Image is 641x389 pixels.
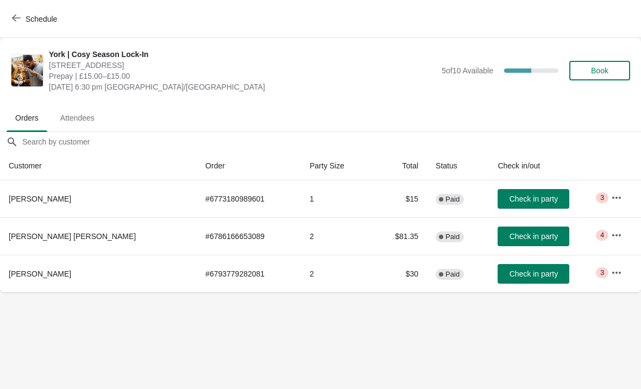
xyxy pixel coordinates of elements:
input: Search by customer [22,132,641,152]
span: 3 [600,268,604,277]
span: [PERSON_NAME] [9,195,71,203]
td: $30 [372,255,427,292]
button: Check in party [498,264,569,284]
span: [DATE] 6:30 pm [GEOGRAPHIC_DATA]/[GEOGRAPHIC_DATA] [49,81,436,92]
span: [STREET_ADDRESS] [49,60,436,71]
span: Check in party [510,195,558,203]
button: Book [569,61,630,80]
span: York | Cosy Season Lock-In [49,49,436,60]
img: York | Cosy Season Lock-In [11,55,43,86]
th: Status [427,152,489,180]
span: Schedule [26,15,57,23]
button: Check in party [498,227,569,246]
span: 4 [600,231,604,240]
span: Book [591,66,608,75]
span: Check in party [510,269,558,278]
span: [PERSON_NAME] [9,269,71,278]
span: Paid [445,270,460,279]
td: 2 [301,255,372,292]
span: 3 [600,193,604,202]
span: Prepay | £15.00–£15.00 [49,71,436,81]
span: [PERSON_NAME] [PERSON_NAME] [9,232,136,241]
span: Check in party [510,232,558,241]
span: Orders [7,108,47,128]
td: # 6773180989601 [197,180,301,217]
span: Paid [445,233,460,241]
td: $81.35 [372,217,427,255]
td: # 6793779282081 [197,255,301,292]
td: 1 [301,180,372,217]
td: 2 [301,217,372,255]
th: Total [372,152,427,180]
button: Schedule [5,9,66,29]
td: $15 [372,180,427,217]
th: Order [197,152,301,180]
span: 5 of 10 Available [442,66,493,75]
button: Check in party [498,189,569,209]
th: Check in/out [489,152,602,180]
td: # 6786166653089 [197,217,301,255]
span: Paid [445,195,460,204]
th: Party Size [301,152,372,180]
span: Attendees [52,108,103,128]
